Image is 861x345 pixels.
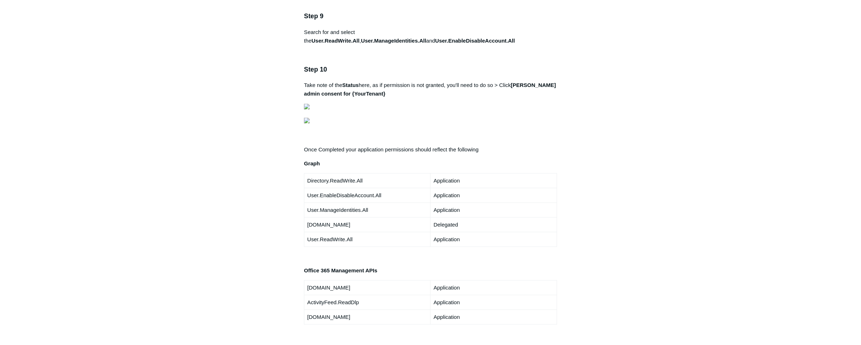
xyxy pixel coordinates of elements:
td: Application [430,310,557,325]
p: Once Completed your application permissions should reflect the following [304,145,557,154]
strong: User.EnableDisableAccount.All [435,38,515,44]
td: ActivityFeed.ReadDlp [304,295,430,310]
span: , and [360,38,515,44]
td: User.ReadWrite.All [304,232,430,247]
img: 28066014540947 [304,118,310,123]
td: Directory.ReadWrite.All [304,174,430,188]
strong: User.ReadWrite.All [311,38,360,44]
td: Application [430,281,557,295]
strong: Office 365 Management APIs [304,267,377,273]
td: Application [430,203,557,218]
td: Delegated [430,218,557,232]
strong: Graph [304,160,320,166]
td: Application [430,232,557,247]
td: Application [430,188,557,203]
p: Search for and select the [304,28,557,45]
strong: User.ManageIdentities.All [361,38,426,44]
p: Take note of the here, as if permission is not granted, you'll need to do so > Click [304,81,557,98]
h3: Step 9 [304,11,557,21]
strong: Status [342,82,359,88]
td: [DOMAIN_NAME] [304,281,430,295]
td: User.EnableDisableAccount.All [304,188,430,203]
img: 28065698722835 [304,104,310,110]
td: Application [430,174,557,188]
td: [DOMAIN_NAME] [304,310,430,325]
td: User.ManageIdentities.All [304,203,430,218]
td: Application [430,295,557,310]
h3: Step 10 [304,64,557,75]
td: [DOMAIN_NAME] [304,218,430,232]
